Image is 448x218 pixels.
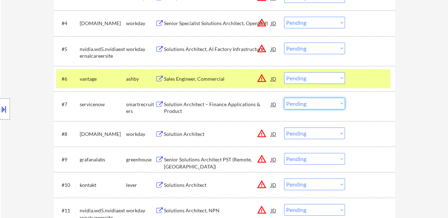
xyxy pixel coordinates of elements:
div: lever [126,182,155,189]
div: #4 [62,20,74,27]
div: Solution Architect – Finance Applications & Product [164,101,271,115]
div: Solutions Architect, NPN [164,207,271,214]
div: workday [126,207,155,214]
div: ashby [126,75,155,82]
div: kontakt [80,182,126,189]
button: warning_amber [257,179,267,189]
div: Senior Specialist Solutions Architect, OpenShift [164,20,271,27]
button: warning_amber [257,128,267,138]
div: JD [270,178,277,191]
div: workday [126,46,155,53]
div: Solutions Architect [164,182,271,189]
div: workday [126,131,155,138]
div: JD [270,72,277,85]
div: JD [270,127,277,140]
button: warning_amber [257,18,267,28]
div: Senior Solutions Architect PST (Remote, [GEOGRAPHIC_DATA]) [164,156,271,170]
div: Solution Architect [164,131,271,138]
div: Solutions Architect, AI Factory Infrastructure [164,46,271,53]
button: warning_amber [257,44,267,53]
div: JD [270,98,277,110]
button: warning_amber [257,205,267,215]
div: #10 [62,182,74,189]
div: JD [270,204,277,217]
div: Sales Engineer, Commercial [164,75,271,82]
div: JD [270,42,277,55]
button: warning_amber [257,73,267,83]
div: JD [270,153,277,166]
div: JD [270,17,277,29]
div: greenhouse [126,156,155,163]
div: #11 [62,207,74,214]
div: [DOMAIN_NAME] [80,20,126,27]
button: warning_amber [257,154,267,164]
div: smartrecruiters [126,101,155,115]
div: workday [126,20,155,27]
